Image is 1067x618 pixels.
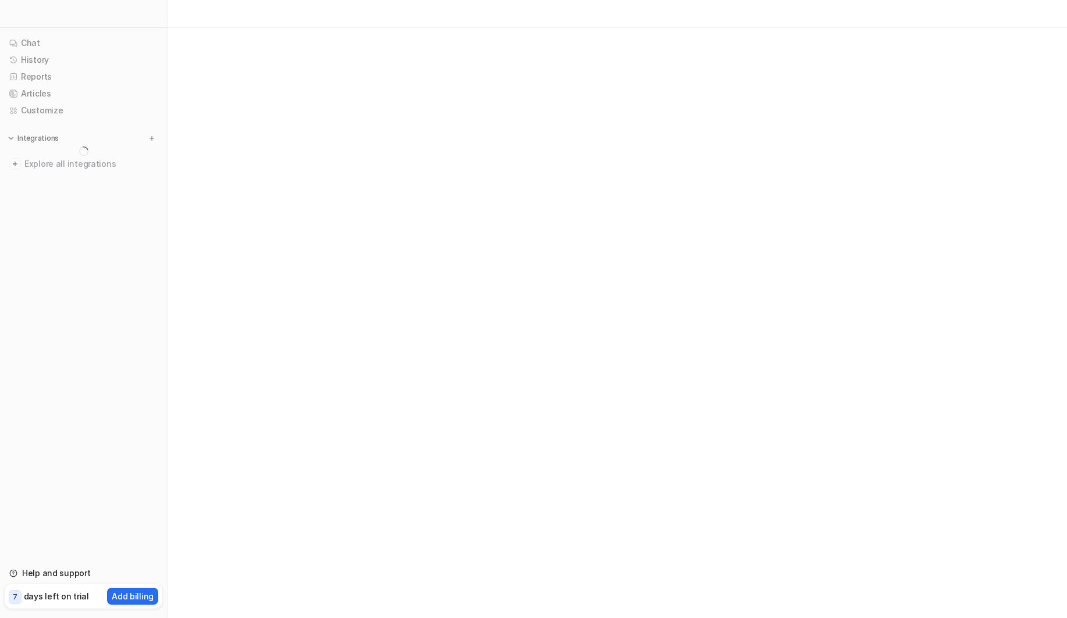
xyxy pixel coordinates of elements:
button: Integrations [5,133,62,144]
p: Add billing [112,590,154,602]
a: Explore all integrations [5,156,162,172]
p: days left on trial [24,590,89,602]
button: Add billing [107,588,158,605]
a: History [5,52,162,68]
a: Help and support [5,565,162,581]
a: Articles [5,85,162,102]
img: explore all integrations [9,158,21,170]
p: Integrations [17,134,59,143]
img: menu_add.svg [148,134,156,142]
img: expand menu [7,134,15,142]
p: 7 [13,592,17,602]
a: Customize [5,102,162,119]
span: Explore all integrations [24,155,158,173]
a: Chat [5,35,162,51]
a: Reports [5,69,162,85]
